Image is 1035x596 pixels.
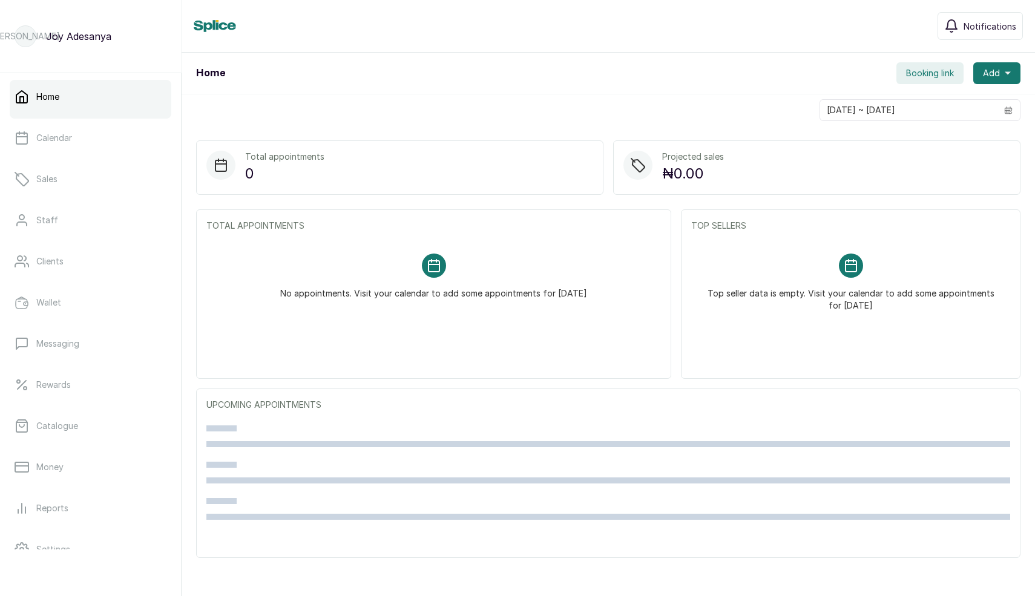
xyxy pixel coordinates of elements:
[245,163,324,185] p: 0
[896,62,964,84] button: Booking link
[36,379,71,391] p: Rewards
[10,162,171,196] a: Sales
[36,461,64,473] p: Money
[10,368,171,402] a: Rewards
[36,214,58,226] p: Staff
[10,286,171,319] a: Wallet
[36,420,78,432] p: Catalogue
[973,62,1020,84] button: Add
[36,173,57,185] p: Sales
[196,66,225,80] h1: Home
[10,121,171,155] a: Calendar
[245,151,324,163] p: Total appointments
[662,151,724,163] p: Projected sales
[691,220,1010,232] p: TOP SELLERS
[10,203,171,237] a: Staff
[906,67,954,79] span: Booking link
[964,20,1016,33] span: Notifications
[938,12,1023,40] button: Notifications
[983,67,1000,79] span: Add
[706,278,996,312] p: Top seller data is empty. Visit your calendar to add some appointments for [DATE]
[10,409,171,443] a: Catalogue
[36,296,61,309] p: Wallet
[46,29,111,44] p: Joy Adesanya
[36,91,59,103] p: Home
[206,399,1010,411] p: UPCOMING APPOINTMENTS
[280,278,587,300] p: No appointments. Visit your calendar to add some appointments for [DATE]
[36,502,68,514] p: Reports
[10,244,171,278] a: Clients
[10,327,171,361] a: Messaging
[10,491,171,525] a: Reports
[10,532,171,566] a: Settings
[10,450,171,484] a: Money
[36,338,79,350] p: Messaging
[10,80,171,114] a: Home
[662,163,724,185] p: ₦0.00
[820,100,997,120] input: Select date
[206,220,661,232] p: TOTAL APPOINTMENTS
[1004,106,1013,114] svg: calendar
[36,255,64,267] p: Clients
[36,543,70,555] p: Settings
[36,132,72,144] p: Calendar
